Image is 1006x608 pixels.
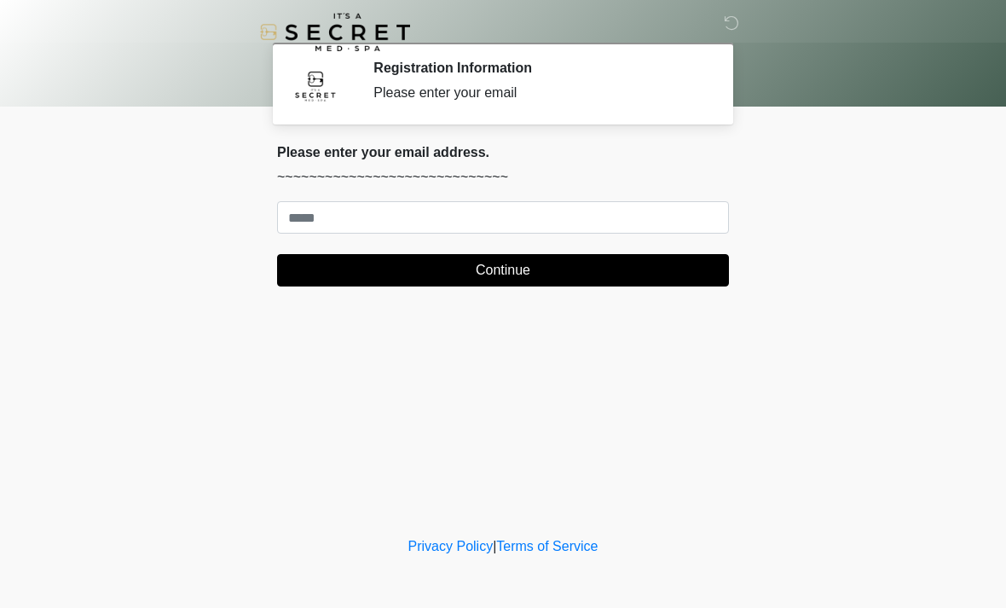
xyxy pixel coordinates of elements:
p: ~~~~~~~~~~~~~~~~~~~~~~~~~~~~~ [277,167,729,188]
a: | [493,539,496,553]
img: It's A Secret Med Spa Logo [260,13,410,51]
a: Terms of Service [496,539,598,553]
a: Privacy Policy [408,539,494,553]
div: Please enter your email [373,83,703,103]
h2: Please enter your email address. [277,144,729,160]
button: Continue [277,254,729,287]
img: Agent Avatar [290,60,341,111]
h2: Registration Information [373,60,703,76]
